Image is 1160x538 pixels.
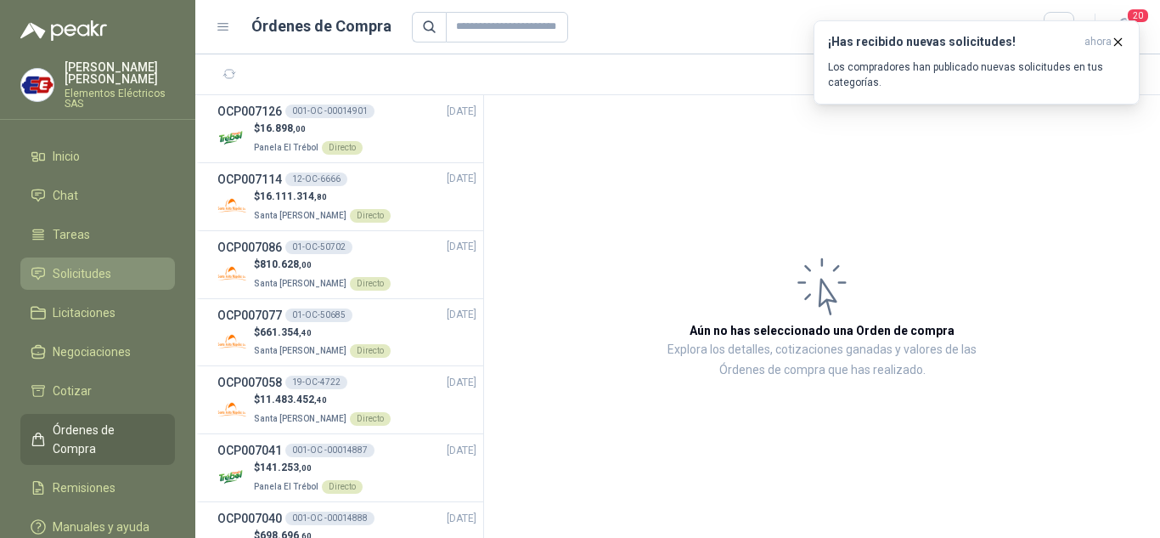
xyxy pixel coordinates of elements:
[299,328,312,337] span: ,40
[254,414,346,423] span: Santa [PERSON_NAME]
[285,309,352,322] div: 01-OC-50685
[217,102,282,121] h3: OCP007126
[217,373,282,392] h3: OCP007058
[20,20,107,41] img: Logo peakr
[53,264,111,283] span: Solicitudes
[447,307,476,323] span: [DATE]
[254,143,318,152] span: Panela El Trébol
[350,277,391,291] div: Directo
[217,441,282,460] h3: OCP007041
[260,258,312,270] span: 810.628
[53,225,90,244] span: Tareas
[814,20,1140,105] button: ¡Has recibido nuevas solicitudes!ahora Los compradores han publicado nuevas solicitudes en tus ca...
[20,336,175,368] a: Negociaciones
[20,218,175,251] a: Tareas
[20,258,175,290] a: Solicitudes
[53,343,131,361] span: Negociaciones
[299,260,312,269] span: ,00
[260,394,327,405] span: 11.483.452
[447,375,476,391] span: [DATE]
[285,241,352,254] div: 01-OC-50702
[254,189,391,205] p: $
[217,326,247,356] img: Company Logo
[254,121,363,137] p: $
[447,104,476,120] span: [DATE]
[1126,8,1150,24] span: 20
[285,512,374,525] div: 001-OC -00014888
[217,238,476,292] a: OCP00708601-OC-50702[DATE] Company Logo$810.628,00Santa [PERSON_NAME]Directo
[322,141,363,155] div: Directo
[254,346,346,355] span: Santa [PERSON_NAME]
[217,509,282,528] h3: OCP007040
[65,61,175,85] p: [PERSON_NAME] [PERSON_NAME]
[350,209,391,223] div: Directo
[314,192,327,201] span: ,80
[217,238,282,257] h3: OCP007086
[53,382,92,400] span: Cotizar
[285,173,347,186] div: 12-OC-6666
[20,297,175,329] a: Licitaciones
[350,344,391,358] div: Directo
[254,392,391,408] p: $
[254,482,318,491] span: Panela El Trébol
[65,88,175,109] p: Elementos Eléctricos SAS
[260,462,312,473] span: 141.253
[53,147,80,166] span: Inicio
[217,259,247,289] img: Company Logo
[260,190,327,202] span: 16.111.314
[217,373,476,427] a: OCP00705819-OC-4722[DATE] Company Logo$11.483.452,40Santa [PERSON_NAME]Directo
[20,414,175,465] a: Órdenes de Compra
[447,171,476,187] span: [DATE]
[53,186,78,205] span: Chat
[21,69,53,101] img: Company Logo
[217,306,476,360] a: OCP00707701-OC-50685[DATE] Company Logo$661.354,40Santa [PERSON_NAME]Directo
[254,279,346,288] span: Santa [PERSON_NAME]
[654,340,990,381] p: Explora los detalles, cotizaciones ganadas y valores de las Órdenes de compra que has realizado.
[285,444,374,457] div: 001-OC -00014887
[217,394,247,424] img: Company Logo
[260,122,306,134] span: 16.898
[350,412,391,426] div: Directo
[217,102,476,156] a: OCP007126001-OC -00014901[DATE] Company Logo$16.898,00Panela El TrébolDirecto
[217,462,247,492] img: Company Logo
[447,239,476,255] span: [DATE]
[254,211,346,220] span: Santa [PERSON_NAME]
[314,395,327,405] span: ,40
[217,306,282,325] h3: OCP007077
[217,191,247,221] img: Company Logo
[53,303,115,322] span: Licitaciones
[447,443,476,459] span: [DATE]
[260,326,312,338] span: 661.354
[293,124,306,133] span: ,00
[251,14,391,38] h1: Órdenes de Compra
[217,170,282,189] h3: OCP007114
[828,35,1078,49] h3: ¡Has recibido nuevas solicitudes!
[299,463,312,473] span: ,00
[254,325,391,341] p: $
[322,480,363,494] div: Directo
[690,321,954,340] h3: Aún no has seleccionado una Orden de compra
[254,460,363,476] p: $
[254,257,391,273] p: $
[447,511,476,527] span: [DATE]
[217,441,476,495] a: OCP007041001-OC -00014887[DATE] Company Logo$141.253,00Panela El TrébolDirecto
[217,123,247,153] img: Company Logo
[828,59,1125,90] p: Los compradores han publicado nuevas solicitudes en tus categorías.
[53,518,149,536] span: Manuales y ayuda
[285,105,374,118] div: 001-OC -00014901
[1109,12,1140,42] button: 20
[20,140,175,173] a: Inicio
[53,421,159,458] span: Órdenes de Compra
[53,479,115,497] span: Remisiones
[1084,35,1112,49] span: ahora
[217,170,476,224] a: OCP00711412-OC-6666[DATE] Company Logo$16.111.314,80Santa [PERSON_NAME]Directo
[20,375,175,407] a: Cotizar
[20,472,175,504] a: Remisiones
[20,179,175,212] a: Chat
[285,376,347,389] div: 19-OC-4722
